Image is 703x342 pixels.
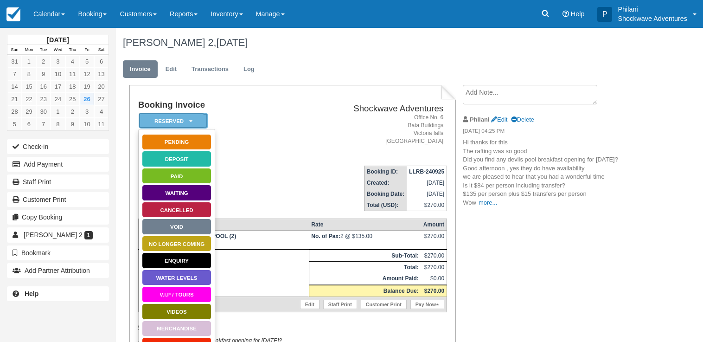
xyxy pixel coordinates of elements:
th: Booking Date: [364,188,407,200]
a: Paid [142,168,211,184]
a: 14 [7,80,22,93]
strong: No. of Pax [311,233,340,239]
a: V.I.P / TOURS [142,286,211,303]
th: Mon [22,45,36,55]
th: Total: [309,262,421,273]
p: Shockwave Adventures [618,14,687,23]
a: 6 [22,118,36,130]
a: Pay Now [410,300,444,309]
a: Pending [142,134,211,150]
button: Copy Booking [7,210,109,225]
p: Philani [618,5,687,14]
a: 9 [36,68,51,80]
a: 12 [80,68,94,80]
a: Log [236,60,262,78]
td: [DATE] [138,231,309,250]
a: NO LONGER COMING [142,236,211,252]
a: WATER LEVELS [142,270,211,286]
a: 1 [22,55,36,68]
a: Merchandise [142,321,211,337]
a: [PERSON_NAME] 2 1 [7,227,109,242]
a: 10 [51,68,65,80]
a: 9 [65,118,80,130]
th: Tue [36,45,51,55]
button: Add Payment [7,157,109,172]
a: 13 [94,68,109,80]
strong: $270.00 [424,288,444,294]
a: 1 [51,105,65,118]
a: Waiting [142,185,211,201]
th: Amount [421,219,447,231]
th: Sat [94,45,109,55]
a: Deposit [142,151,211,167]
span: [DATE] [216,37,248,48]
th: Balance Due: [309,285,421,297]
a: 5 [80,55,94,68]
a: Staff Print [7,174,109,189]
a: 23 [36,93,51,105]
a: 2 [65,105,80,118]
strong: LLRB-240925 [409,168,444,175]
td: $270.00 [421,250,447,262]
a: 4 [65,55,80,68]
a: 31 [7,55,22,68]
p: Hi thanks for this The rafting was so good Did you find any devils pool breakfast opening for [DA... [463,138,619,207]
img: checkfront-main-nav-mini-logo.png [6,7,20,21]
a: 29 [22,105,36,118]
a: 8 [22,68,36,80]
th: Sub-Total: [309,250,421,262]
a: 21 [7,93,22,105]
td: [DATE] [407,177,447,188]
a: Transactions [185,60,236,78]
a: 22 [22,93,36,105]
a: Videos [142,303,211,320]
a: 27 [94,93,109,105]
a: Customer Print [361,300,407,309]
button: Bookmark [7,245,109,260]
td: 2 @ $135.00 [309,231,421,250]
td: $0.00 [421,273,447,285]
a: 30 [36,105,51,118]
h1: [PERSON_NAME] 2, [123,37,636,48]
address: Office No. 6 Bata Buildings Victoria falls [GEOGRAPHIC_DATA] [275,114,443,146]
a: 20 [94,80,109,93]
a: Edit [159,60,184,78]
th: Booking ID: [364,166,407,178]
a: Cancelled [142,202,211,218]
h2: Shockwave Adventures [275,104,443,114]
a: 2 [36,55,51,68]
th: Rate [309,219,421,231]
a: 6 [94,55,109,68]
button: Check-in [7,139,109,154]
a: 24 [51,93,65,105]
a: 11 [65,68,80,80]
strong: Philani [470,116,489,123]
a: 17 [51,80,65,93]
a: 8 [51,118,65,130]
a: 4 [94,105,109,118]
a: more... [479,199,497,206]
th: Thu [65,45,80,55]
span: Help [571,10,585,18]
td: $270.00 [421,262,447,273]
a: Delete [511,116,534,123]
a: 3 [80,105,94,118]
a: 19 [80,80,94,93]
td: [DATE] [407,188,447,200]
a: Customer Print [7,192,109,207]
a: 18 [65,80,80,93]
a: 16 [36,80,51,93]
td: $270.00 [407,200,447,211]
button: Add Partner Attribution [7,263,109,278]
th: Wed [51,45,65,55]
a: Edit [300,300,320,309]
i: Help [562,11,569,17]
a: Void [142,219,211,235]
a: 3 [51,55,65,68]
b: Help [25,290,38,297]
div: P [597,7,612,22]
strong: [DATE] [47,36,69,44]
a: Help [7,286,109,301]
th: Amount Paid: [309,273,421,285]
a: 28 [7,105,22,118]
